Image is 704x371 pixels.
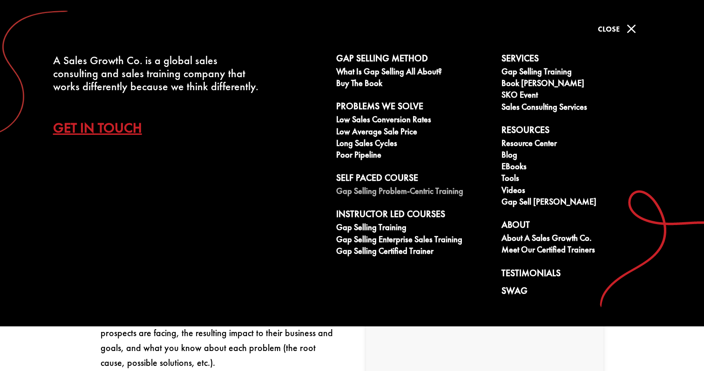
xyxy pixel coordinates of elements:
a: Resources [501,125,657,139]
a: Long Sales Cycles [336,139,491,150]
a: Gap Selling Training [501,67,657,79]
a: Videos [501,185,657,197]
a: Swag [501,285,657,299]
a: Gap Selling Enterprise Sales Training [336,235,491,246]
a: Problems We Solve [336,101,491,115]
a: Poor Pipeline [336,150,491,162]
a: Blog [501,150,657,162]
a: Book [PERSON_NAME] [501,79,657,90]
span: Close [598,24,620,34]
a: Low Average Sale Price [336,127,491,139]
a: Gap Selling Method [336,53,491,67]
a: SKO Event [501,90,657,102]
a: What is Gap Selling all about? [336,67,491,79]
a: Tools [501,173,657,185]
a: Resource Center [501,139,657,150]
a: About A Sales Growth Co. [501,233,657,245]
a: Low Sales Conversion Rates [336,115,491,126]
a: Services [501,53,657,67]
a: About [501,219,657,233]
a: Gap Selling Certified Trainer [336,246,491,258]
a: Gap Sell [PERSON_NAME] [501,197,657,209]
div: A Sales Growth Co. is a global sales consulting and sales training company that works differently... [53,54,259,93]
a: Self Paced Course [336,172,491,186]
a: Get In Touch [53,112,156,144]
a: Meet our Certified Trainers [501,245,657,257]
a: Testimonials [501,268,657,282]
a: Gap Selling Problem-Centric Training [336,186,491,198]
a: Instructor Led Courses [336,209,491,223]
a: eBooks [501,162,657,173]
a: Gap Selling Training [336,223,491,234]
span: M [622,20,641,38]
a: Sales Consulting Services [501,102,657,114]
a: Buy The Book [336,79,491,90]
